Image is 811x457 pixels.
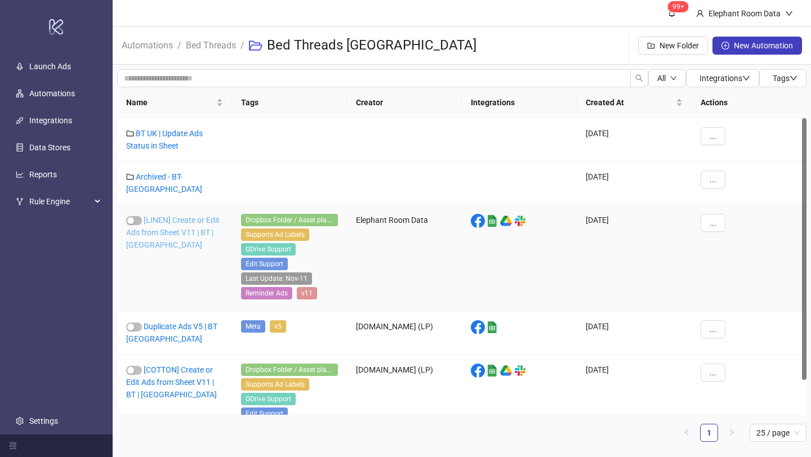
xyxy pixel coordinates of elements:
[29,89,75,98] a: Automations
[728,429,735,436] span: right
[635,74,643,82] span: search
[241,407,288,420] span: Edit Support
[678,424,696,442] li: Previous Page
[126,216,220,249] a: [LINEN] Create or Edit Ads from Sheet V11 | BT | [GEOGRAPHIC_DATA]
[701,127,725,145] button: ...
[638,37,708,55] button: New Folder
[773,74,797,83] span: Tags
[700,424,718,442] li: 1
[759,69,806,87] button: Tagsdown
[648,69,686,87] button: Alldown
[241,287,292,299] span: Reminder Ads
[660,41,699,50] span: New Folder
[701,214,725,232] button: ...
[742,74,750,82] span: down
[657,74,666,83] span: All
[119,38,175,51] a: Automations
[126,129,203,150] a: BT UK | Update Ads Status in Sheet
[723,424,741,442] button: right
[241,364,338,376] span: Dropbox Folder / Asset placement detection
[126,172,202,194] a: Archived - BT-[GEOGRAPHIC_DATA]
[232,87,347,118] th: Tags
[670,75,677,82] span: down
[126,129,134,137] span: folder
[241,272,312,285] span: Last Update: Nov-11
[347,87,462,118] th: Creator
[347,205,462,311] div: Elephant Room Data
[29,62,71,71] a: Launch Ads
[126,96,214,109] span: Name
[184,38,238,51] a: Bed Threads
[678,424,696,442] button: left
[701,171,725,189] button: ...
[241,214,338,226] span: Dropbox Folder / Asset placement detection
[577,205,692,311] div: [DATE]
[710,175,716,184] span: ...
[249,39,262,52] span: folder-open
[29,190,91,213] span: Rule Engine
[647,42,655,50] span: folder-add
[723,424,741,442] li: Next Page
[9,442,17,450] span: menu-fold
[126,322,217,343] a: Duplicate Ads V5 | BT [GEOGRAPHIC_DATA]
[686,69,759,87] button: Integrationsdown
[750,424,806,442] div: Page Size
[699,74,750,83] span: Integrations
[240,28,244,64] li: /
[577,118,692,162] div: [DATE]
[241,243,296,256] span: GDrive Support
[701,424,718,441] a: 1
[241,228,309,241] span: Supports Ad Labels
[734,41,793,50] span: New Automation
[241,320,265,333] span: Meta
[790,74,797,82] span: down
[126,365,217,399] a: [COTTON] Create or Edit Ads from Sheet V11 | BT | [GEOGRAPHIC_DATA]
[462,87,577,118] th: Integrations
[577,311,692,355] div: [DATE]
[29,143,70,152] a: Data Stores
[710,218,716,227] span: ...
[177,28,181,64] li: /
[701,364,725,382] button: ...
[701,320,725,338] button: ...
[785,10,793,17] span: down
[29,170,57,179] a: Reports
[16,198,24,205] span: fork
[683,429,690,436] span: left
[126,173,134,181] span: folder
[668,1,689,12] sup: 1608
[241,393,296,405] span: GDrive Support
[347,311,462,355] div: [DOMAIN_NAME] (LP)
[668,9,676,17] span: bell
[721,42,729,50] span: plus-circle
[241,258,288,270] span: Edit Support
[710,132,716,141] span: ...
[756,424,800,441] span: 25 / page
[586,96,674,109] span: Created At
[692,87,806,118] th: Actions
[710,368,716,377] span: ...
[29,416,58,425] a: Settings
[241,378,309,391] span: Supports Ad Labels
[712,37,802,55] button: New Automation
[696,10,704,17] span: user
[267,37,476,55] h3: Bed Threads [GEOGRAPHIC_DATA]
[29,116,72,125] a: Integrations
[704,7,785,20] div: Elephant Room Data
[297,287,317,299] span: v11
[710,325,716,334] span: ...
[577,87,692,118] th: Created At
[117,87,232,118] th: Name
[270,320,286,333] span: v5
[577,162,692,205] div: [DATE]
